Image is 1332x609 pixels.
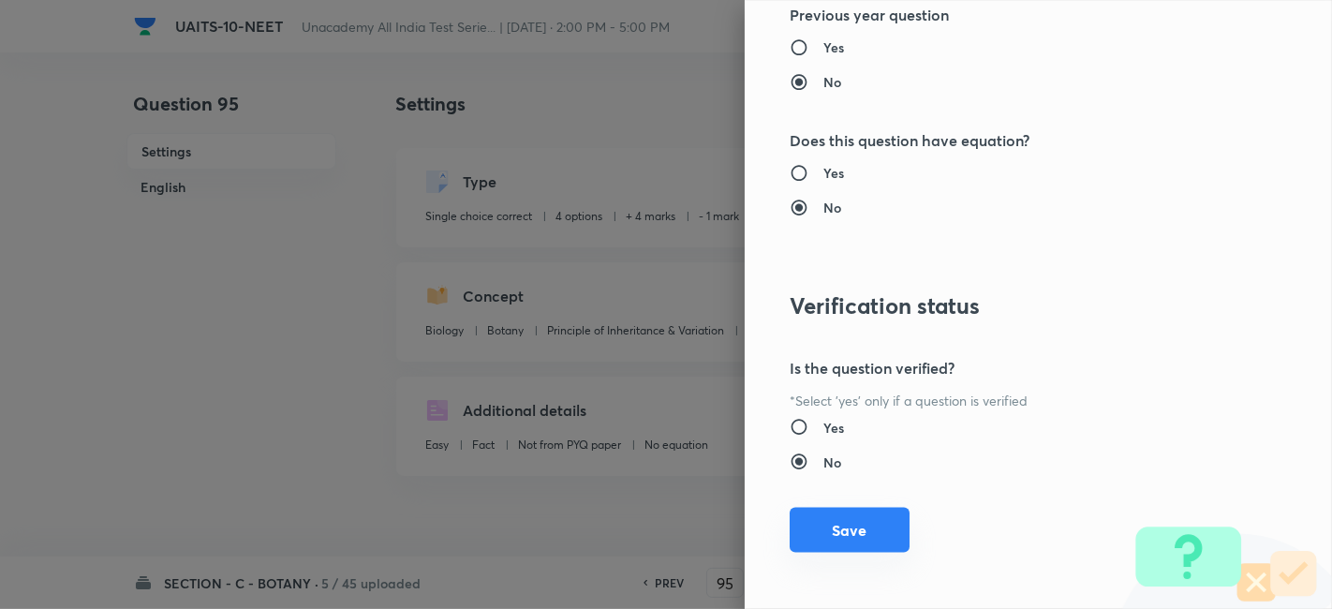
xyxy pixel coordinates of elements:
button: Save [790,508,910,553]
h6: No [823,198,841,217]
h6: No [823,453,841,472]
h6: Yes [823,163,844,183]
h3: Verification status [790,292,1224,319]
h6: Yes [823,37,844,57]
h5: Previous year question [790,4,1224,26]
h5: Is the question verified? [790,357,1224,379]
h6: Yes [823,418,844,438]
h6: No [823,72,841,92]
p: *Select 'yes' only if a question is verified [790,391,1224,410]
h5: Does this question have equation? [790,129,1224,152]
